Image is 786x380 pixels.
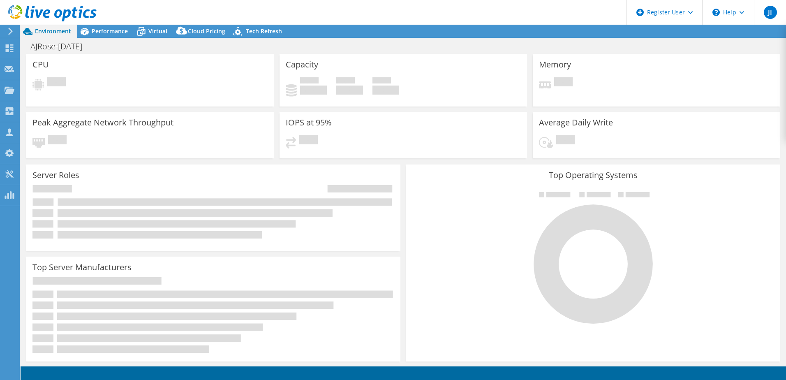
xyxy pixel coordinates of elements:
h4: 0 GiB [372,86,399,95]
span: Tech Refresh [246,27,282,35]
h3: CPU [32,60,49,69]
h3: Capacity [286,60,318,69]
span: Performance [92,27,128,35]
h3: Average Daily Write [539,118,613,127]
h3: IOPS at 95% [286,118,332,127]
h3: Top Server Manufacturers [32,263,132,272]
svg: \n [712,9,720,16]
h3: Memory [539,60,571,69]
span: Used [300,77,319,86]
span: Free [336,77,355,86]
h3: Top Operating Systems [412,171,774,180]
h4: 0 GiB [300,86,327,95]
span: Pending [554,77,573,88]
h3: Server Roles [32,171,79,180]
h3: Peak Aggregate Network Throughput [32,118,173,127]
span: Pending [48,135,67,146]
h1: AJRose-[DATE] [27,42,95,51]
span: Pending [556,135,575,146]
h4: 0 GiB [336,86,363,95]
span: Pending [299,135,318,146]
span: Pending [47,77,66,88]
span: Total [372,77,391,86]
span: Virtual [148,27,167,35]
span: Environment [35,27,71,35]
span: JI [764,6,777,19]
span: Cloud Pricing [188,27,225,35]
